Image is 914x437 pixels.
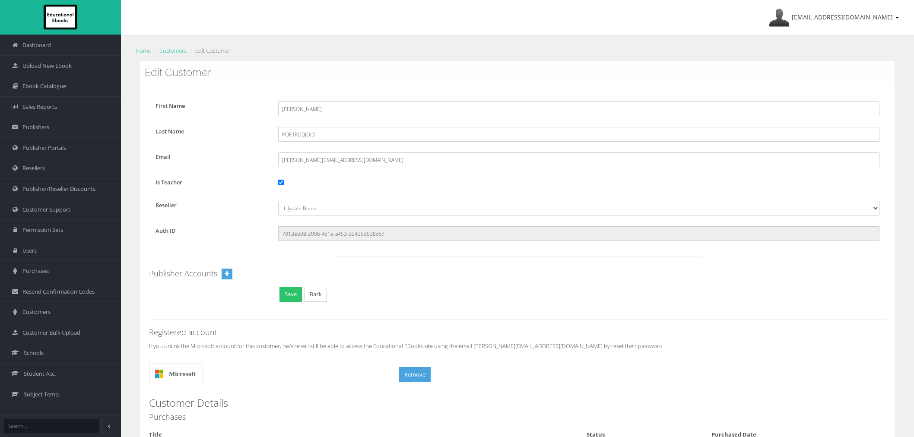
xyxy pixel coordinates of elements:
button: Save [279,287,302,302]
h4: Purchases [149,413,886,421]
span: Customer Support [22,206,70,214]
span: Publisher/Reseller Discounts [22,185,95,193]
span: Microsoft [169,364,196,384]
a: Back [305,287,327,302]
span: Ebook Catalogue [22,82,66,90]
label: First Name [149,101,272,111]
label: Auth ID [149,226,272,235]
span: Dashboard [22,41,51,49]
button: Remove [399,367,431,382]
span: Schools [24,349,44,357]
span: Publisher Portals [22,144,66,152]
span: Sales Reports [22,103,57,111]
li: Edit Customer [188,46,231,55]
a: Home [136,47,151,54]
span: Upload New Ebook [22,62,72,70]
h3: Customer Details [149,397,886,408]
span: Customers [22,308,51,316]
label: Reseller [149,201,272,210]
span: Purchases [22,267,49,275]
input: Search... [4,419,99,433]
span: Permission Sets [22,226,63,234]
h3: Edit Customer [145,67,890,78]
p: If you unlink the Microsoft account for this customer, he/she will still be able to access the Ed... [149,341,886,351]
label: Is Teacher [149,178,272,187]
span: Subject Temp. [24,390,60,399]
label: Last Name [149,127,272,136]
h4: Registered account [149,328,886,337]
span: Student Acc. [24,370,56,378]
img: Avatar [769,7,790,28]
label: Email [149,152,272,161]
span: Resellers [22,164,45,172]
span: Publishers [22,123,49,131]
span: Users [22,247,37,255]
span: Resend Confirmation Codes [22,288,95,296]
a: Customers [159,47,187,54]
span: Customer Bulk Upload [22,329,80,337]
span: [EMAIL_ADDRESS][DOMAIN_NAME] [792,13,893,21]
h4: Publisher Accounts [149,269,217,278]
